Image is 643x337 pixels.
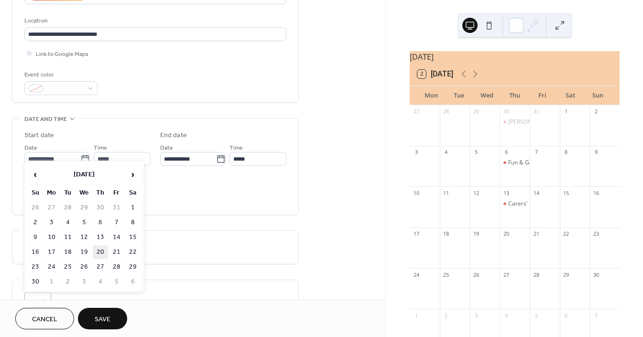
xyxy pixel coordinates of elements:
span: Date [160,143,173,153]
td: 21 [109,245,124,259]
td: 26 [76,260,92,274]
td: 22 [125,245,141,259]
td: 30 [93,201,108,215]
td: 12 [76,230,92,244]
div: 7 [533,149,540,156]
span: Save [95,315,110,325]
div: [PERSON_NAME] - Songs from the 60s. [508,118,611,126]
td: 29 [76,201,92,215]
span: ‹ [28,165,43,184]
td: 19 [76,245,92,259]
div: 25 [443,271,450,278]
div: 6 [502,149,510,156]
td: 11 [60,230,76,244]
div: 7 [592,312,599,319]
div: 19 [472,230,480,238]
td: 6 [125,275,141,289]
div: 5 [533,312,540,319]
td: 10 [44,230,59,244]
td: 23 [28,260,43,274]
div: Sat [556,86,584,105]
td: 31 [109,201,124,215]
div: 21 [533,230,540,238]
div: 28 [443,108,450,115]
div: Carers' Session; Music with [PERSON_NAME] [508,200,627,208]
div: 18 [443,230,450,238]
td: 2 [60,275,76,289]
td: 18 [60,245,76,259]
td: 27 [93,260,108,274]
div: 27 [502,271,510,278]
td: 1 [44,275,59,289]
span: Date and time [24,114,67,124]
div: 4 [502,312,510,319]
div: 30 [502,108,510,115]
div: 2 [592,108,599,115]
span: › [126,165,140,184]
div: 22 [563,230,570,238]
div: 3 [472,312,480,319]
div: Carers' Session; Music with Kevin [500,200,530,208]
th: Su [28,186,43,200]
div: Mon [417,86,445,105]
td: 5 [76,216,92,229]
div: 2 [443,312,450,319]
span: Date [24,143,37,153]
div: 14 [533,189,540,196]
td: 26 [28,201,43,215]
td: 17 [44,245,59,259]
div: 30 [592,271,599,278]
th: Th [93,186,108,200]
div: 5 [472,149,480,156]
div: 29 [472,108,480,115]
div: 1 [563,108,570,115]
div: Thu [501,86,528,105]
th: Tu [60,186,76,200]
th: Mo [44,186,59,200]
button: Save [78,308,127,329]
div: 28 [533,271,540,278]
td: 27 [44,201,59,215]
div: [DATE] [410,51,620,63]
td: 4 [60,216,76,229]
div: 27 [413,108,420,115]
div: 11 [443,189,450,196]
span: Time [229,143,243,153]
td: 28 [109,260,124,274]
div: Event color [24,70,96,80]
td: 7 [109,216,124,229]
div: 31 [533,108,540,115]
td: 16 [28,245,43,259]
td: 15 [125,230,141,244]
td: 5 [109,275,124,289]
div: 13 [502,189,510,196]
div: 3 [413,149,420,156]
div: Start date [24,130,54,141]
button: 2[DATE] [414,67,457,81]
td: 8 [125,216,141,229]
div: Wed [473,86,501,105]
div: 9 [592,149,599,156]
div: Sun [584,86,612,105]
div: Tue [445,86,473,105]
td: 29 [125,260,141,274]
div: 8 [563,149,570,156]
span: Cancel [32,315,57,325]
td: 3 [44,216,59,229]
th: [DATE] [44,164,124,185]
th: Fr [109,186,124,200]
div: 17 [413,230,420,238]
div: 1 [413,312,420,319]
div: 12 [472,189,480,196]
div: 26 [472,271,480,278]
button: Cancel [15,308,74,329]
div: 10 [413,189,420,196]
td: 6 [93,216,108,229]
div: Martin Taylor - Songs from the 60s. [500,118,530,126]
div: 24 [413,271,420,278]
div: 6 [563,312,570,319]
td: 28 [60,201,76,215]
td: 30 [28,275,43,289]
div: Fun & Games; Children from John Clifford Massage; Alderman White Academy [500,159,530,167]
